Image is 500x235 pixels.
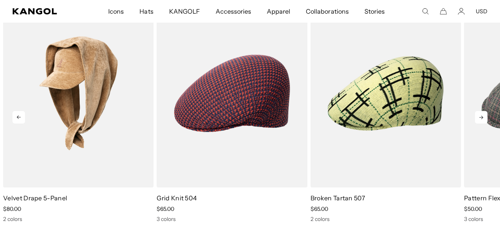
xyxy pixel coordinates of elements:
[3,205,21,212] span: $80.00
[311,205,328,212] span: $65.00
[3,194,67,202] a: Velvet Drape 5-Panel
[458,8,465,15] a: Account
[311,216,461,223] div: 2 colors
[157,194,197,202] a: Grid Knit 504
[476,8,487,15] button: USD
[12,8,71,14] a: Kangol
[311,194,365,202] a: Broken Tartan 507
[157,205,174,212] span: $65.00
[3,216,154,223] div: 2 colors
[422,8,429,15] summary: Search here
[157,216,307,223] div: 3 colors
[440,8,447,15] button: Cart
[464,205,482,212] span: $50.00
